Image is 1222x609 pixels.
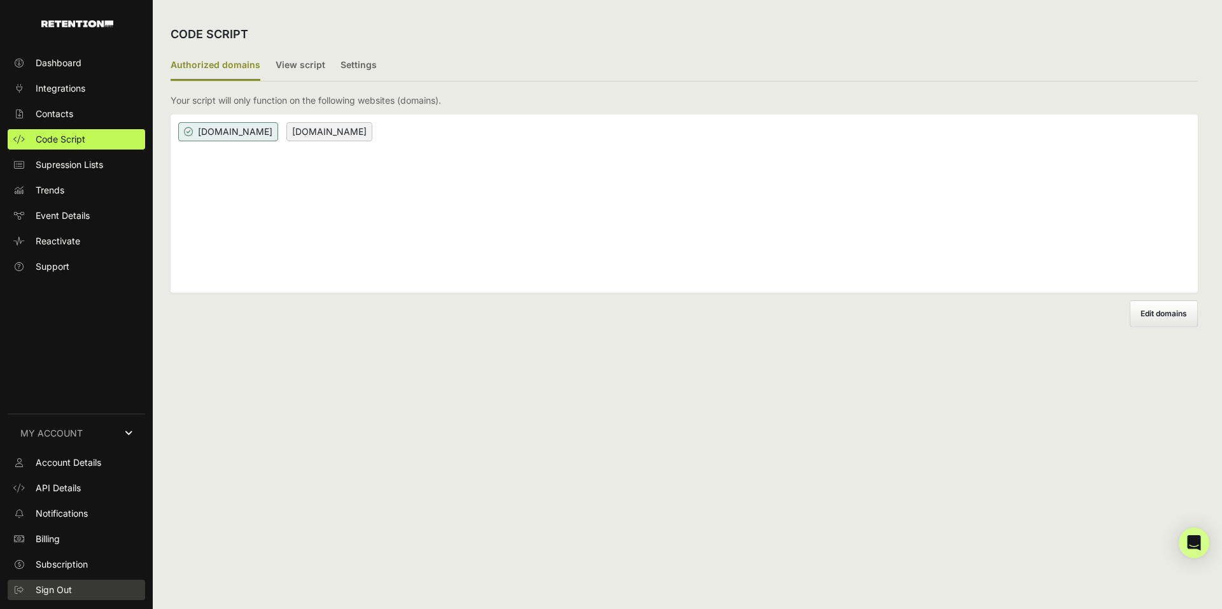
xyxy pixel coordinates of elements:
[8,129,145,150] a: Code Script
[36,507,88,520] span: Notifications
[8,53,145,73] a: Dashboard
[171,25,248,43] h2: CODE SCRIPT
[8,580,145,600] a: Sign Out
[8,503,145,524] a: Notifications
[8,529,145,549] a: Billing
[341,51,377,81] label: Settings
[1141,309,1187,318] span: Edit domains
[36,584,72,596] span: Sign Out
[36,57,81,69] span: Dashboard
[36,533,60,545] span: Billing
[8,256,145,277] a: Support
[36,235,80,248] span: Reactivate
[8,452,145,473] a: Account Details
[8,478,145,498] a: API Details
[8,231,145,251] a: Reactivate
[1179,528,1209,558] div: Open Intercom Messenger
[171,94,441,107] p: Your script will only function on the following websites (domains).
[178,122,278,141] span: [DOMAIN_NAME]
[36,482,81,494] span: API Details
[36,209,90,222] span: Event Details
[8,155,145,175] a: Supression Lists
[8,554,145,575] a: Subscription
[8,414,145,452] a: MY ACCOUNT
[41,20,113,27] img: Retention.com
[36,558,88,571] span: Subscription
[36,82,85,95] span: Integrations
[8,180,145,200] a: Trends
[8,78,145,99] a: Integrations
[36,184,64,197] span: Trends
[286,122,372,141] span: [DOMAIN_NAME]
[20,427,83,440] span: MY ACCOUNT
[36,133,85,146] span: Code Script
[276,51,325,81] label: View script
[36,158,103,171] span: Supression Lists
[36,456,101,469] span: Account Details
[8,104,145,124] a: Contacts
[36,108,73,120] span: Contacts
[171,51,260,81] label: Authorized domains
[36,260,69,273] span: Support
[8,206,145,226] a: Event Details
